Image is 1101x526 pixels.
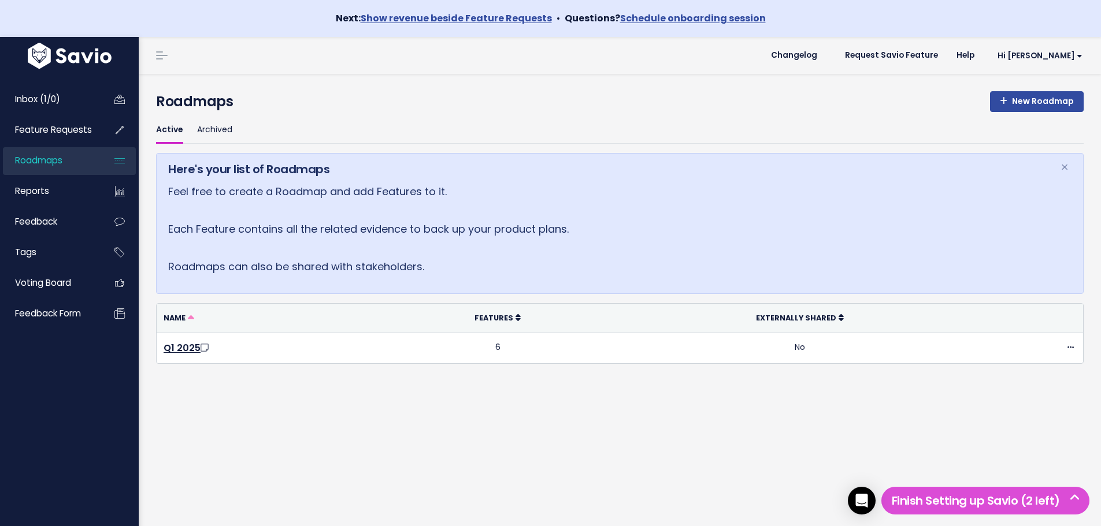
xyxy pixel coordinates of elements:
a: Request Savio Feature [836,47,947,64]
a: Inbox (1/0) [3,86,96,113]
button: Close [1049,154,1080,181]
a: Feedback form [3,300,96,327]
a: Features [474,312,521,323]
span: Externally Shared [756,313,836,323]
a: Schedule onboarding session [620,12,766,25]
strong: Next: [336,12,552,25]
h5: Finish Setting up Savio (2 left) [887,492,1084,509]
span: Roadmaps [15,154,62,166]
span: Inbox (1/0) [15,93,60,105]
td: 6 [385,333,610,363]
a: Q1 2025 [164,341,211,355]
span: Feedback [15,215,57,227]
a: Archived [197,117,232,144]
span: Feedback form [15,307,81,319]
span: × [1061,158,1069,177]
a: Feedback [3,208,96,235]
div: Open Intercom Messenger [848,487,876,514]
a: Externally Shared [756,312,844,323]
p: Feel free to create a Roadmap and add Features to it. Each Feature contains all the related evide... [168,182,1046,276]
img: logo-white.9d6f32f41409.svg [25,43,114,69]
a: Help [947,47,984,64]
span: Tags [15,246,36,258]
span: Name [164,313,186,323]
a: Hi [PERSON_NAME] [984,47,1092,65]
span: Hi [PERSON_NAME] [998,51,1083,60]
a: Active [156,117,183,144]
span: Changelog [771,51,817,59]
span: Features [474,313,513,323]
a: Tags [3,239,96,266]
a: Reports [3,178,96,204]
span: Reports [15,185,49,197]
h5: Here's your list of Roadmaps [168,161,1046,178]
span: Voting Board [15,277,71,289]
span: Feature Requests [15,124,92,136]
a: Feature Requests [3,117,96,143]
a: Name [164,312,194,323]
td: No [610,333,991,363]
h4: Roadmaps [156,91,1084,112]
a: Show revenue beside Feature Requests [361,12,552,25]
strong: Questions? [565,12,766,25]
span: • [557,12,560,25]
a: Voting Board [3,270,96,296]
a: New Roadmap [990,91,1084,112]
a: Roadmaps [3,147,96,174]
